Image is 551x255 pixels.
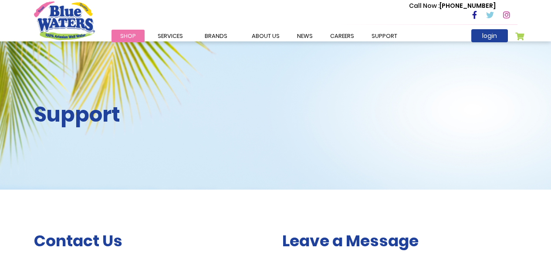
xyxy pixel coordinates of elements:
[409,1,439,10] span: Call Now :
[112,30,145,42] a: Shop
[288,30,321,42] a: News
[471,29,508,42] a: login
[158,32,183,40] span: Services
[196,30,236,42] a: Brands
[34,1,95,40] a: store logo
[34,102,269,127] h2: Support
[243,30,288,42] a: about us
[321,30,363,42] a: careers
[363,30,406,42] a: support
[34,231,269,250] h3: Contact Us
[205,32,227,40] span: Brands
[149,30,192,42] a: Services
[120,32,136,40] span: Shop
[409,1,496,10] p: [PHONE_NUMBER]
[282,231,517,250] h3: Leave a Message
